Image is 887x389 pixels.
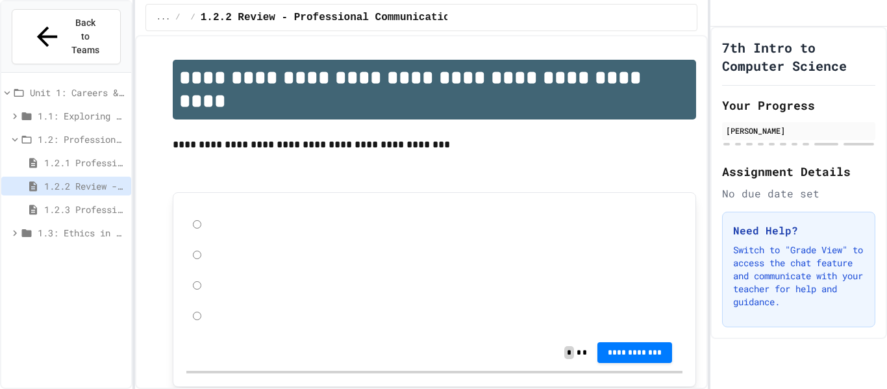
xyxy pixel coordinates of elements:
span: 1.2.2 Review - Professional Communication [201,10,456,25]
div: No due date set [722,186,875,201]
span: 1.2.2 Review - Professional Communication [44,179,126,193]
h3: Need Help? [733,223,864,238]
span: / [191,12,195,23]
span: Back to Teams [70,16,101,57]
h2: Your Progress [722,96,875,114]
span: 1.1: Exploring CS Careers [38,109,126,123]
h1: 7th Intro to Computer Science [722,38,875,75]
span: 1.3: Ethics in Computing [38,226,126,240]
span: / [175,12,180,23]
span: 1.2.1 Professional Communication [44,156,126,169]
span: Unit 1: Careers & Professionalism [30,86,126,99]
div: [PERSON_NAME] [726,125,871,136]
span: ... [156,12,171,23]
p: Switch to "Grade View" to access the chat feature and communicate with your teacher for help and ... [733,244,864,308]
h2: Assignment Details [722,162,875,181]
span: 1.2.3 Professional Communication Challenge [44,203,126,216]
span: 1.2: Professional Communication [38,132,126,146]
button: Back to Teams [12,9,121,64]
